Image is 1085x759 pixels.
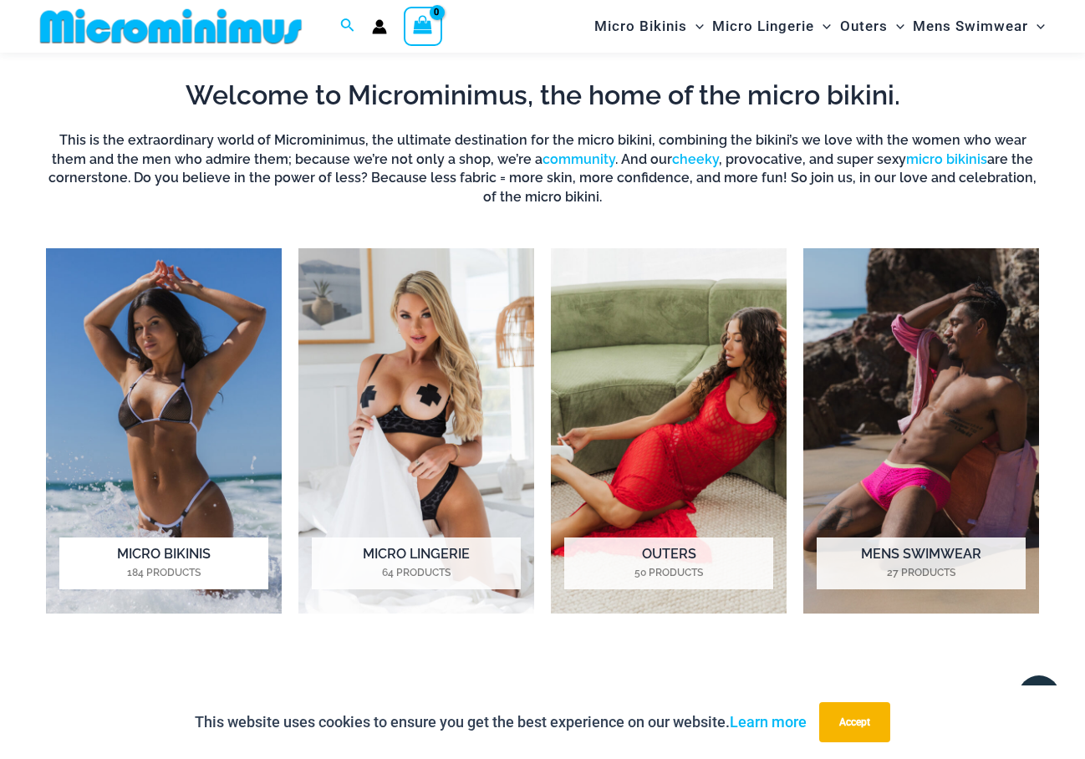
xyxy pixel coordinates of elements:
img: Mens Swimwear [803,248,1039,614]
a: Micro BikinisMenu ToggleMenu Toggle [590,5,708,48]
a: View Shopping Cart, empty [404,7,442,45]
mark: 50 Products [564,565,773,580]
h6: This is the extraordinary world of Microminimus, the ultimate destination for the micro bikini, c... [46,131,1039,206]
a: Mens SwimwearMenu ToggleMenu Toggle [909,5,1049,48]
h2: Micro Bikinis [59,537,268,589]
a: cheeky [672,151,719,167]
a: Visit product category Outers [551,248,787,614]
span: Mens Swimwear [913,5,1028,48]
mark: 27 Products [817,565,1026,580]
mark: 64 Products [312,565,521,580]
nav: Site Navigation [588,3,1052,50]
img: Micro Lingerie [298,248,534,614]
h2: Micro Lingerie [312,537,521,589]
a: Account icon link [372,19,387,34]
p: This website uses cookies to ensure you get the best experience on our website. [195,710,807,735]
img: Outers [551,248,787,614]
a: Learn more [730,713,807,731]
h2: Welcome to Microminimus, the home of the micro bikini. [46,78,1039,113]
a: micro bikinis [906,151,987,167]
span: Micro Bikinis [594,5,687,48]
h2: Mens Swimwear [817,537,1026,589]
img: MM SHOP LOGO FLAT [33,8,308,45]
a: Visit product category Mens Swimwear [803,248,1039,614]
h2: Outers [564,537,773,589]
a: community [542,151,615,167]
a: Visit product category Micro Lingerie [298,248,534,614]
img: Micro Bikinis [46,248,282,614]
span: Outers [840,5,888,48]
button: Accept [819,702,890,742]
span: Menu Toggle [687,5,704,48]
span: Menu Toggle [814,5,831,48]
a: OutersMenu ToggleMenu Toggle [836,5,909,48]
span: Micro Lingerie [712,5,814,48]
a: Search icon link [340,16,355,37]
mark: 184 Products [59,565,268,580]
span: Menu Toggle [888,5,904,48]
a: Micro LingerieMenu ToggleMenu Toggle [708,5,835,48]
a: Visit product category Micro Bikinis [46,248,282,614]
span: Menu Toggle [1028,5,1045,48]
